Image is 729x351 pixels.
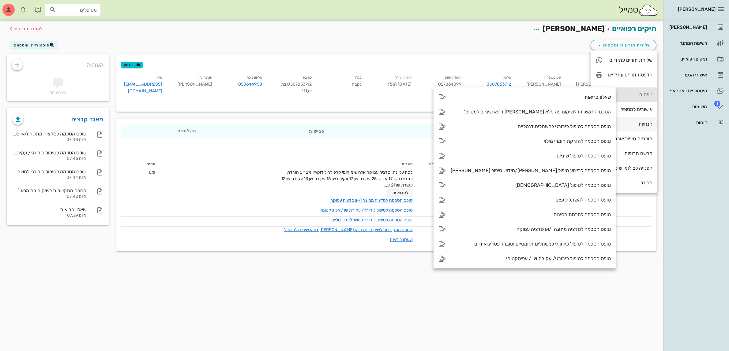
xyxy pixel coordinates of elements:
[14,43,50,47] span: היסטוריית וואטסאפ
[608,165,652,171] div: הפנייה לצילומי שיניים
[666,20,727,35] a: [PERSON_NAME]
[543,24,605,33] span: [PERSON_NAME]
[281,82,312,94] span: בת ים
[331,217,413,223] a: טופס הסכמה לטיפול כירורגי למשתלים דנטליים
[596,42,651,49] span: שליחת הודעות וטפסים
[638,4,658,16] img: SmileCloud logo
[12,175,86,180] div: היום 07:44
[668,25,707,30] div: [PERSON_NAME]
[12,131,86,137] div: טופס הסכמה לסדציה מתונה ו/או סדציה עמוקה
[12,156,86,161] div: היום 07:45
[12,207,86,212] div: שאלון בריאות
[451,212,611,217] div: טופס הסכמה להרמת הסינוס
[445,76,461,79] small: תעודת זהות
[15,26,43,31] span: לעמוד הקודם
[591,131,657,146] div: תוכניות טיפול אורתו
[124,62,140,68] span: תגיות
[503,76,511,79] small: טלפון
[12,188,86,194] div: הסכם התקשרות לשיקום פה מלא [PERSON_NAME] רופא שיניים למטופל
[566,73,616,98] div: [PERSON_NAME]
[238,81,262,88] a: 050644950
[388,82,411,87] span: [DATE] ( )
[608,92,652,98] div: טפסים
[284,227,413,232] a: הסכם התקשרות לשיקום פה מלא [PERSON_NAME] רופא שיניים למטופל
[451,124,611,129] div: טופס הסכמה לטיפול כירורגי למשתלים דנטליים
[395,76,411,79] small: תאריך לידה
[666,36,727,50] a: רשימת המתנה
[10,41,58,50] button: היסטוריית וואטסאפ
[668,41,707,46] div: רשימת המתנה
[666,83,727,98] a: היסטוריית וואטסאפ
[286,82,312,87] span: 0507853712
[608,72,652,78] div: הדפסת תורים עתידיים
[451,256,611,261] div: טופס הסכמה לטיפול כירורגי/ עקירת שן / אפיסקטומי
[12,137,86,142] div: היום 07:48
[666,52,727,66] a: תיקים רפואיים
[124,82,163,94] a: [EMAIL_ADDRESS][DOMAIN_NAME]
[167,73,217,98] div: [PERSON_NAME]
[303,76,312,79] small: כתובת
[608,150,652,156] div: מרשם תרופות
[415,159,442,169] th: שיניים
[438,82,461,87] span: 027864099
[281,170,413,188] span: לסת עליונה: סדציה עמוקה אלחוש מיקומי קרפולה לידוקאין 2% * 6 הורדת כתרים משן 17 עד שן 25 עקירת שן ...
[302,88,307,94] span: 111
[451,138,611,144] div: טופס הסכמה להזרקת חומרי מילוי
[608,57,652,63] div: שליחת תורים עתידיים
[307,88,308,94] span: ,
[71,114,103,124] a: מאגר קבצים
[666,115,727,130] a: דוחות
[149,170,155,175] span: 0₪
[451,241,611,247] div: טופס הסכמה לטיפול כירורגי למשתלים זיגומטיים וטוברו-פטריגואידיים
[451,197,611,203] div: טופס הסכמה להשתלת עצם
[12,169,86,175] div: טופס הסכמה לטיפול כירורגי למשתלים דנטליים
[668,104,707,109] div: משימות
[286,82,287,87] span: ,
[668,72,707,77] div: אישורי הגעה
[386,188,413,197] button: לקרוא עוד
[666,99,727,114] a: תגמשימות
[591,102,657,117] div: אישורים למטופל
[390,237,413,242] a: שאלון בריאות
[608,136,652,142] div: תוכניות טיפול אורתו
[516,73,566,98] div: [PERSON_NAME]
[18,5,22,9] span: תג
[451,168,611,173] div: טופס הסכמה לביצוע טיפול [PERSON_NAME]/חידוש טיפול [PERSON_NAME]
[591,40,656,51] button: שליחת הודעות וטפסים
[317,73,367,98] div: נקבה
[177,129,196,133] span: תשלומים
[158,159,415,169] th: הערות
[7,54,109,72] div: הערות
[7,23,43,34] button: לעמוד הקודם
[451,153,611,159] div: טופס הסכמה לטיפול שיניים
[330,198,413,203] a: טופס הסכמה לסדציה מתונה ו/או סדציה עמוקה
[49,90,66,95] span: אין הערות
[608,121,652,127] div: הנחיות
[668,57,707,61] div: תיקים רפואיים
[451,94,611,100] div: שאלון בריאות
[619,3,658,17] div: סמייל
[321,208,413,213] a: טופס הסכמה לטיפול כירורגי/ עקירת שן / אפיסקטומי
[678,6,716,12] span: [PERSON_NAME]
[12,150,86,156] div: טופס הסכמה לטיפול כירורגי/ עקירת שן / אפיסקטומי
[198,76,212,79] small: הופנה ע״י
[121,159,158,169] th: מחיר
[666,68,727,82] a: אישורי הגעה
[247,76,262,79] small: טלפון נוסף
[451,109,611,115] div: הסכם התקשרות לשיקום פה מלא [PERSON_NAME] רופא שיניים למטופל
[12,213,86,218] div: היום 07:39
[12,194,86,199] div: היום 07:42
[390,190,409,195] span: לקרוא עוד
[253,124,381,139] div: פגישות
[714,101,720,107] span: תג
[121,62,143,68] button: תגיות
[451,226,611,232] div: טופס הסכמה לסדציה מתונה ו/או סדציה עמוקה
[156,76,162,79] small: מייל
[591,117,657,131] div: הנחיות
[487,81,511,88] a: 0507853712
[390,82,395,87] strong: 55
[354,76,362,79] small: מגדר
[668,88,707,93] div: היסטוריית וואטסאפ
[668,120,707,125] div: דוחות
[591,87,657,102] div: טפסים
